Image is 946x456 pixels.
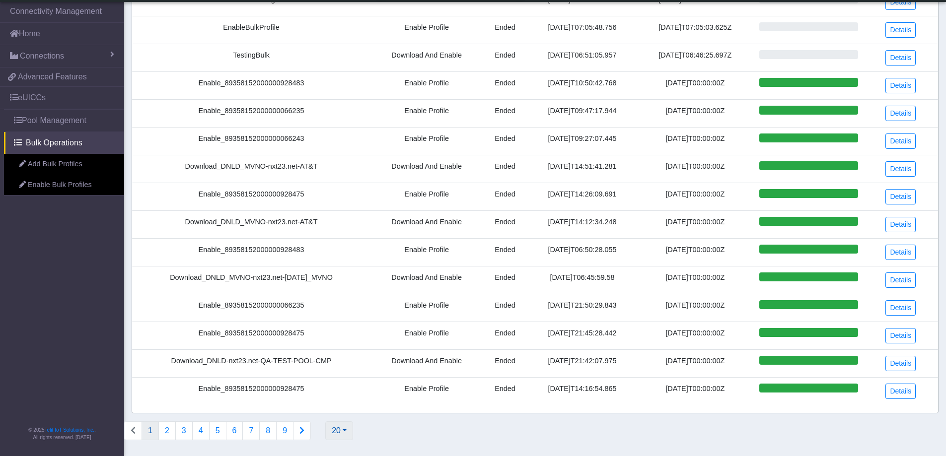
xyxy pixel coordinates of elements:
[637,294,753,322] td: [DATE]T00:00:00Z
[527,155,637,183] td: [DATE]T14:51:41.281
[527,377,637,405] td: [DATE]T14:16:54.865
[370,377,483,405] td: Enable Profile
[325,421,353,440] button: 20
[18,71,87,83] span: Advanced Features
[527,71,637,99] td: [DATE]T10:50:42.768
[370,210,483,238] td: Download And Enable
[259,421,277,440] button: 8
[483,16,527,44] td: Ended
[483,294,527,322] td: Ended
[175,421,193,440] button: 3
[132,294,370,322] td: Enable_89358152000000066235
[132,183,370,210] td: Enable_89358152000000928475
[158,421,176,440] button: 2
[483,266,527,294] td: Ended
[527,266,637,294] td: [DATE]T06:45:59.58
[527,183,637,210] td: [DATE]T14:26:09.691
[4,175,124,195] a: Enable Bulk Profiles
[637,210,753,238] td: [DATE]T00:00:00Z
[4,154,124,175] a: Add Bulk Profiles
[209,421,226,440] button: 5
[132,127,370,155] td: Enable_89358152000000066243
[527,294,637,322] td: [DATE]T21:50:29.843
[527,322,637,349] td: [DATE]T21:45:28.442
[885,328,916,343] a: Details
[192,421,210,440] button: 4
[637,155,753,183] td: [DATE]T00:00:00Z
[885,300,916,316] a: Details
[637,322,753,349] td: [DATE]T00:00:00Z
[370,238,483,266] td: Enable Profile
[637,349,753,377] td: [DATE]T00:00:00Z
[527,210,637,238] td: [DATE]T14:12:34.248
[370,155,483,183] td: Download And Enable
[885,272,916,288] a: Details
[20,50,64,62] span: Connections
[885,133,916,149] a: Details
[637,44,753,71] td: [DATE]T06:46:25.697Z
[483,377,527,405] td: Ended
[26,137,82,149] span: Bulk Operations
[483,71,527,99] td: Ended
[527,99,637,127] td: [DATE]T09:47:17.944
[885,161,916,177] a: Details
[637,183,753,210] td: [DATE]T00:00:00Z
[132,210,370,238] td: Download_DNLD_MVNO-nxt23.net-AT&T
[132,155,370,183] td: Download_DNLD_MVNO-nxt23.net-AT&T
[370,127,483,155] td: Enable Profile
[132,99,370,127] td: Enable_89358152000000066235
[483,99,527,127] td: Ended
[483,155,527,183] td: Ended
[527,16,637,44] td: [DATE]T07:05:48.756
[132,16,370,44] td: EnableBulkProfile
[527,127,637,155] td: [DATE]T09:27:07.445
[637,99,753,127] td: [DATE]T00:00:00Z
[226,421,243,440] button: 6
[637,377,753,405] td: [DATE]T00:00:00Z
[527,44,637,71] td: [DATE]T06:51:05.957
[370,44,483,71] td: Download And Enable
[885,356,916,371] a: Details
[132,349,370,377] td: Download_DNLD-nxt23.net-QA-TEST-POOL-CMP
[370,183,483,210] td: Enable Profile
[370,99,483,127] td: Enable Profile
[242,421,260,440] button: 7
[45,427,94,433] a: Telit IoT Solutions, Inc.
[885,217,916,232] a: Details
[370,349,483,377] td: Download And Enable
[637,266,753,294] td: [DATE]T00:00:00Z
[885,50,916,65] a: Details
[276,421,293,440] button: 9
[142,421,159,440] button: 1
[637,16,753,44] td: [DATE]T07:05:03.625Z
[483,238,527,266] td: Ended
[637,238,753,266] td: [DATE]T00:00:00Z
[370,266,483,294] td: Download And Enable
[132,322,370,349] td: Enable_89358152000000928475
[370,294,483,322] td: Enable Profile
[885,22,916,38] a: Details
[4,132,124,154] a: Bulk Operations
[132,71,370,99] td: Enable_89358152000000928483
[527,349,637,377] td: [DATE]T21:42:07.975
[885,189,916,204] a: Details
[483,183,527,210] td: Ended
[132,44,370,71] td: TestingBulk
[483,349,527,377] td: Ended
[132,266,370,294] td: Download_DNLD_MVNO-nxt23.net-[DATE]_MVNO
[885,245,916,260] a: Details
[527,238,637,266] td: [DATE]T06:50:28.055
[132,377,370,405] td: Enable_89358152000000928475
[885,78,916,93] a: Details
[370,322,483,349] td: Enable Profile
[637,127,753,155] td: [DATE]T00:00:00Z
[483,44,527,71] td: Ended
[637,71,753,99] td: [DATE]T00:00:00Z
[124,421,311,440] nav: Connections list navigation
[885,106,916,121] a: Details
[483,127,527,155] td: Ended
[4,110,124,131] a: Pool Management
[370,71,483,99] td: Enable Profile
[483,322,527,349] td: Ended
[483,210,527,238] td: Ended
